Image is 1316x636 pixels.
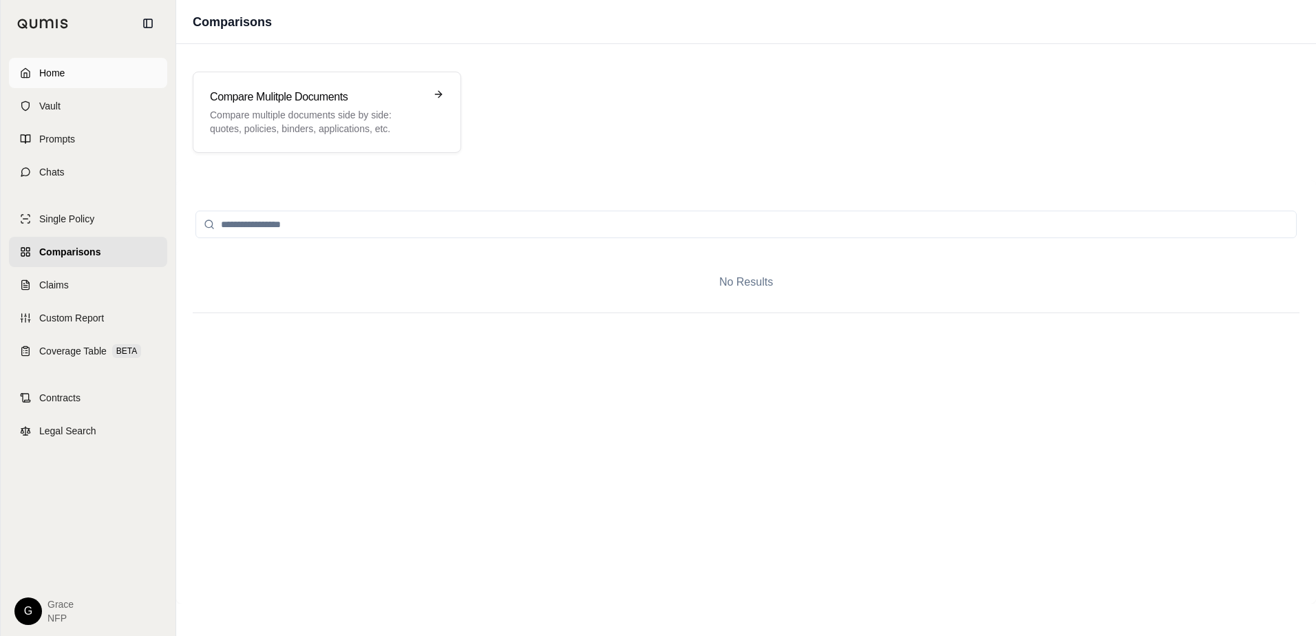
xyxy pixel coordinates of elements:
[193,252,1299,312] div: No Results
[210,89,425,105] h3: Compare Mulitple Documents
[210,108,425,136] p: Compare multiple documents side by side: quotes, policies, binders, applications, etc.
[193,12,272,32] h1: Comparisons
[39,344,107,358] span: Coverage Table
[39,424,96,438] span: Legal Search
[112,344,141,358] span: BETA
[9,204,167,234] a: Single Policy
[17,19,69,29] img: Qumis Logo
[47,611,74,625] span: NFP
[137,12,159,34] button: Collapse sidebar
[9,383,167,413] a: Contracts
[39,245,100,259] span: Comparisons
[9,58,167,88] a: Home
[9,303,167,333] a: Custom Report
[39,165,65,179] span: Chats
[9,416,167,446] a: Legal Search
[39,278,69,292] span: Claims
[14,597,42,625] div: G
[9,124,167,154] a: Prompts
[39,391,81,405] span: Contracts
[9,91,167,121] a: Vault
[9,270,167,300] a: Claims
[39,66,65,80] span: Home
[9,157,167,187] a: Chats
[39,212,94,226] span: Single Policy
[39,311,104,325] span: Custom Report
[39,99,61,113] span: Vault
[9,237,167,267] a: Comparisons
[47,597,74,611] span: Grace
[9,336,167,366] a: Coverage TableBETA
[39,132,75,146] span: Prompts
